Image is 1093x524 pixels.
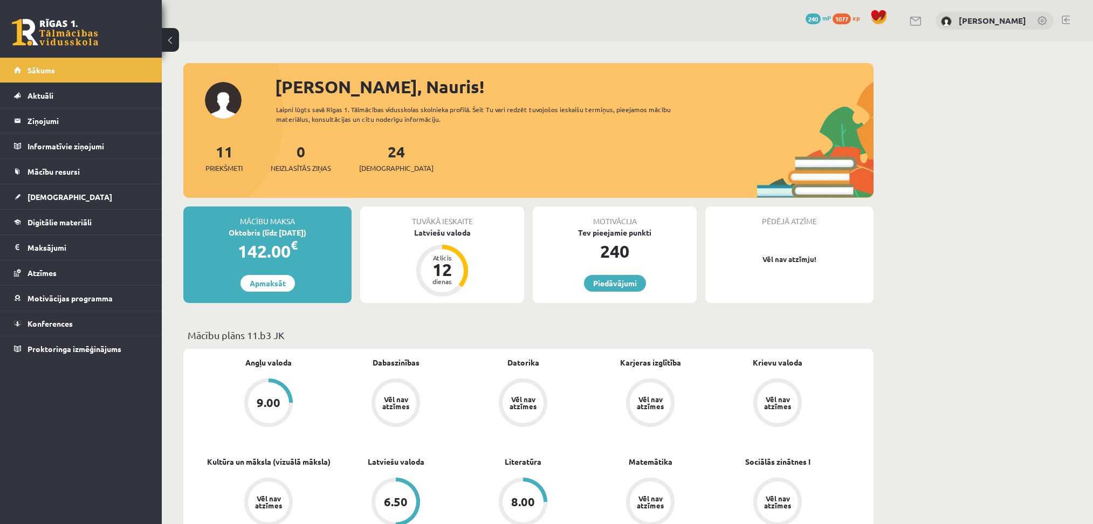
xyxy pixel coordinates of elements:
[426,261,458,278] div: 12
[360,227,524,238] div: Latviešu valoda
[762,396,793,410] div: Vēl nav atzīmes
[183,206,352,227] div: Mācību maksa
[359,163,434,174] span: [DEMOGRAPHIC_DATA]
[941,16,952,27] img: Nauris Semjonovs
[271,142,331,174] a: 0Neizlasītās ziņas
[12,19,98,46] a: Rīgas 1. Tālmācības vidusskola
[533,238,697,264] div: 240
[833,13,851,24] span: 1077
[28,268,57,278] span: Atzīmes
[240,275,295,292] a: Apmaksāt
[853,13,860,22] span: xp
[28,192,112,202] span: [DEMOGRAPHIC_DATA]
[753,357,802,368] a: Krievu valoda
[276,105,690,124] div: Laipni lūgts savā Rīgas 1. Tālmācības vidusskolas skolnieka profilā. Šeit Tu vari redzēt tuvojošo...
[14,210,148,235] a: Digitālie materiāli
[28,344,121,354] span: Proktoringa izmēģinājums
[14,235,148,260] a: Maksājumi
[28,235,148,260] legend: Maksājumi
[253,495,284,509] div: Vēl nav atzīmes
[360,206,524,227] div: Tuvākā ieskaite
[426,254,458,261] div: Atlicis
[508,396,538,410] div: Vēl nav atzīmes
[332,378,459,429] a: Vēl nav atzīmes
[28,217,92,227] span: Digitālie materiāli
[806,13,821,24] span: 240
[14,260,148,285] a: Atzīmes
[14,58,148,82] a: Sākums
[291,237,298,253] span: €
[28,91,53,100] span: Aktuāli
[833,13,865,22] a: 1077 xp
[360,227,524,298] a: Latviešu valoda Atlicis 12 dienas
[959,15,1026,26] a: [PERSON_NAME]
[183,238,352,264] div: 142.00
[205,142,243,174] a: 11Priekšmeti
[705,206,874,227] div: Pēdējā atzīme
[629,456,672,467] a: Matemātika
[507,357,539,368] a: Datorika
[14,108,148,133] a: Ziņojumi
[714,378,841,429] a: Vēl nav atzīmes
[28,293,113,303] span: Motivācijas programma
[459,378,587,429] a: Vēl nav atzīmes
[28,167,80,176] span: Mācību resursi
[14,184,148,209] a: [DEMOGRAPHIC_DATA]
[245,357,292,368] a: Angļu valoda
[584,275,646,292] a: Piedāvājumi
[822,13,831,22] span: mP
[14,336,148,361] a: Proktoringa izmēģinājums
[14,159,148,184] a: Mācību resursi
[762,495,793,509] div: Vēl nav atzīmes
[806,13,831,22] a: 240 mP
[381,396,411,410] div: Vēl nav atzīmes
[14,134,148,158] a: Informatīvie ziņojumi
[183,227,352,238] div: Oktobris (līdz [DATE])
[635,495,665,509] div: Vēl nav atzīmes
[359,142,434,174] a: 24[DEMOGRAPHIC_DATA]
[511,496,535,508] div: 8.00
[28,319,73,328] span: Konferences
[257,397,280,409] div: 9.00
[207,456,331,467] a: Kultūra un māksla (vizuālā māksla)
[368,456,424,467] a: Latviešu valoda
[271,163,331,174] span: Neizlasītās ziņas
[205,163,243,174] span: Priekšmeti
[14,311,148,336] a: Konferences
[188,328,869,342] p: Mācību plāns 11.b3 JK
[14,83,148,108] a: Aktuāli
[635,396,665,410] div: Vēl nav atzīmes
[28,65,55,75] span: Sākums
[533,206,697,227] div: Motivācija
[711,254,868,265] p: Vēl nav atzīmju!
[205,378,332,429] a: 9.00
[505,456,541,467] a: Literatūra
[426,278,458,285] div: dienas
[28,134,148,158] legend: Informatīvie ziņojumi
[28,108,148,133] legend: Ziņojumi
[587,378,714,429] a: Vēl nav atzīmes
[533,227,697,238] div: Tev pieejamie punkti
[14,286,148,311] a: Motivācijas programma
[620,357,681,368] a: Karjeras izglītība
[384,496,408,508] div: 6.50
[745,456,810,467] a: Sociālās zinātnes I
[373,357,420,368] a: Dabaszinības
[275,74,874,100] div: [PERSON_NAME], Nauris!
